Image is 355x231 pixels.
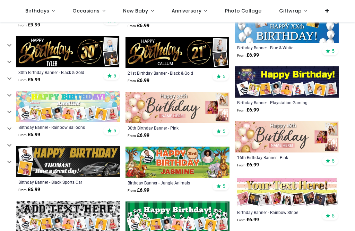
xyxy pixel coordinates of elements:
span: From [237,53,245,57]
strong: £ 6.99 [237,216,259,223]
img: Personalised Happy Birthday Banner - Rainbow Balloons - 9 Photo Upload [16,91,120,122]
strong: £ 6.99 [128,22,149,29]
strong: £ 6.99 [128,77,149,84]
a: Birthday Banner - Jungle Animals [128,180,207,185]
span: From [128,189,136,192]
span: 5 [332,213,335,219]
img: Personalised Happy 21st Birthday Banner - Black & Gold - Custom Name & 2 Photo Upload [125,37,229,68]
img: Personalised Happy 30th Birthday Banner - Black & Gold - Custom Name & 2 Photo Upload [16,36,120,67]
span: From [237,108,245,112]
span: Photo Collage [225,7,261,14]
span: Birthdays [25,7,49,14]
span: From [18,188,27,192]
span: 5 [223,183,225,189]
strong: £ 6.99 [237,52,259,59]
img: Personalised Happy 16th Birthday Banner - Pink - Custom Name & 3 Photo Upload [235,121,339,152]
strong: £ 6.99 [128,187,149,194]
span: Giftwrap [279,7,302,14]
strong: £ 6.99 [237,107,259,114]
a: Birthday Banner - Blue & White [237,45,317,50]
span: Anniversary [172,7,201,14]
strong: £ 9.99 [18,22,40,28]
a: 21st Birthday Banner - Black & Gold [128,70,207,76]
strong: £ 6.99 [18,131,40,138]
img: Personalised Happy 30th Birthday Banner - Pink - Custom Name & 3 Photo Upload [125,92,229,123]
span: 5 [223,73,225,80]
span: 5 [332,48,335,54]
img: Personalised Happy Birthday Banner - Black Sports Car - Custom Name & 2 Photo Upload [16,146,120,177]
span: From [18,78,27,82]
strong: £ 6.99 [237,162,259,168]
span: From [18,23,27,27]
a: Birthday Banner - Black Sports Car [18,179,98,185]
strong: £ 6.99 [18,186,40,193]
img: Personalised Happy Birthday Banner - Jungle Animals - Custom Age, Name & 2 Photo Upload [125,147,229,178]
a: Birthday Banner - Rainbow Stripe [237,209,317,215]
span: From [18,133,27,137]
strong: £ 6.99 [18,76,40,83]
span: 5 [113,73,116,79]
span: Occasions [72,7,99,14]
span: 5 [113,127,116,134]
a: 30th Birthday Banner - Pink [128,125,207,131]
span: 5 [332,158,335,164]
span: New Baby [123,7,148,14]
img: Personalised Happy Birthday Banner - Rainbow Stripe - 9 Photo Upload [235,176,339,207]
span: From [128,79,136,83]
strong: £ 6.99 [128,132,149,139]
a: 30th Birthday Banner - Black & Gold [18,69,98,75]
span: From [128,134,136,138]
img: Personalised Happy Birthday Banner - Blue & White - Custom Age & 2 Photo Upload [235,11,339,43]
a: Birthday Banner - Rainbow Balloons [18,124,98,130]
img: Personalised Happy Birthday Banner - Playstation Gaming Teenager - Custom Text & 9 Photo Upload [235,66,339,98]
a: Birthday Banner - Playstation Gaming Teenager [237,100,317,105]
span: From [237,218,245,222]
span: From [128,24,136,28]
span: 5 [223,128,225,134]
a: 16th Birthday Banner - Pink [237,155,317,160]
span: From [237,163,245,167]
